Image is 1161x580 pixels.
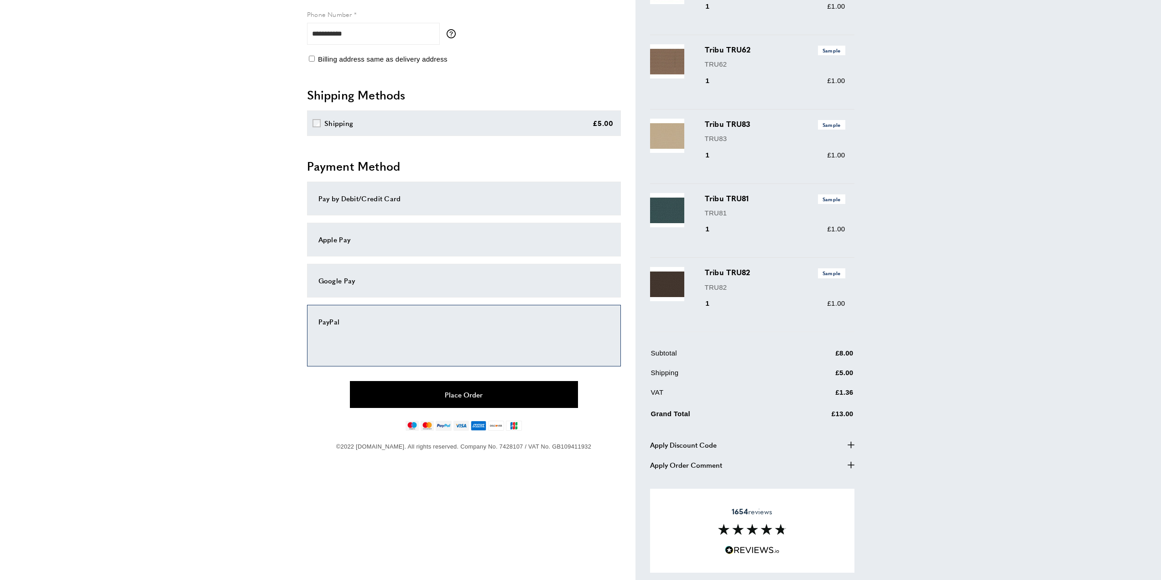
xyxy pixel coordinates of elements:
[827,299,845,307] span: £1.00
[309,56,315,62] input: Billing address same as delivery address
[781,407,853,426] td: £13.00
[818,120,845,130] span: Sample
[506,421,522,431] img: jcb
[447,29,460,38] button: More information
[718,524,786,535] img: Reviews section
[651,348,781,366] td: Subtotal
[307,10,352,19] span: Phone Number
[818,46,845,55] span: Sample
[781,348,853,366] td: £8.00
[732,506,748,517] strong: 1654
[307,158,621,174] h2: Payment Method
[827,77,845,84] span: £1.00
[650,193,684,227] img: Tribu TRU81
[705,298,723,309] div: 1
[318,316,609,327] div: PayPal
[436,421,452,431] img: paypal
[318,193,609,204] div: Pay by Debit/Credit Card
[488,421,504,431] img: discover
[781,367,853,385] td: £5.00
[705,208,845,219] p: TRU81
[318,327,609,352] iframe: PayPal-paypal
[705,44,845,55] h3: Tribu TRU62
[705,1,723,12] div: 1
[651,387,781,405] td: VAT
[318,275,609,286] div: Google Pay
[336,443,591,450] span: ©2022 [DOMAIN_NAME]. All rights reserved. Company No. 7428107 / VAT No. GB109411932
[705,193,845,204] h3: Tribu TRU81
[818,194,845,204] span: Sample
[818,268,845,278] span: Sample
[725,546,780,554] img: Reviews.io 5 stars
[318,234,609,245] div: Apple Pay
[650,460,722,470] span: Apply Order Comment
[827,225,845,233] span: £1.00
[650,267,684,301] img: Tribu TRU82
[650,119,684,153] img: Tribu TRU83
[732,507,772,516] span: reviews
[705,119,845,130] h3: Tribu TRU83
[705,150,723,161] div: 1
[705,59,845,70] p: TRU62
[781,387,853,405] td: £1.36
[307,87,621,103] h2: Shipping Methods
[705,267,845,278] h3: Tribu TRU82
[318,55,448,63] span: Billing address same as delivery address
[705,224,723,235] div: 1
[593,118,614,129] div: £5.00
[406,421,419,431] img: maestro
[705,133,845,144] p: TRU83
[421,421,434,431] img: mastercard
[471,421,487,431] img: american-express
[827,2,845,10] span: £1.00
[453,421,469,431] img: visa
[705,75,723,86] div: 1
[324,118,353,129] div: Shipping
[650,44,684,78] img: Tribu TRU62
[650,439,717,450] span: Apply Discount Code
[651,367,781,385] td: Shipping
[651,407,781,426] td: Grand Total
[705,282,845,293] p: TRU82
[350,381,578,408] button: Place Order
[827,151,845,159] span: £1.00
